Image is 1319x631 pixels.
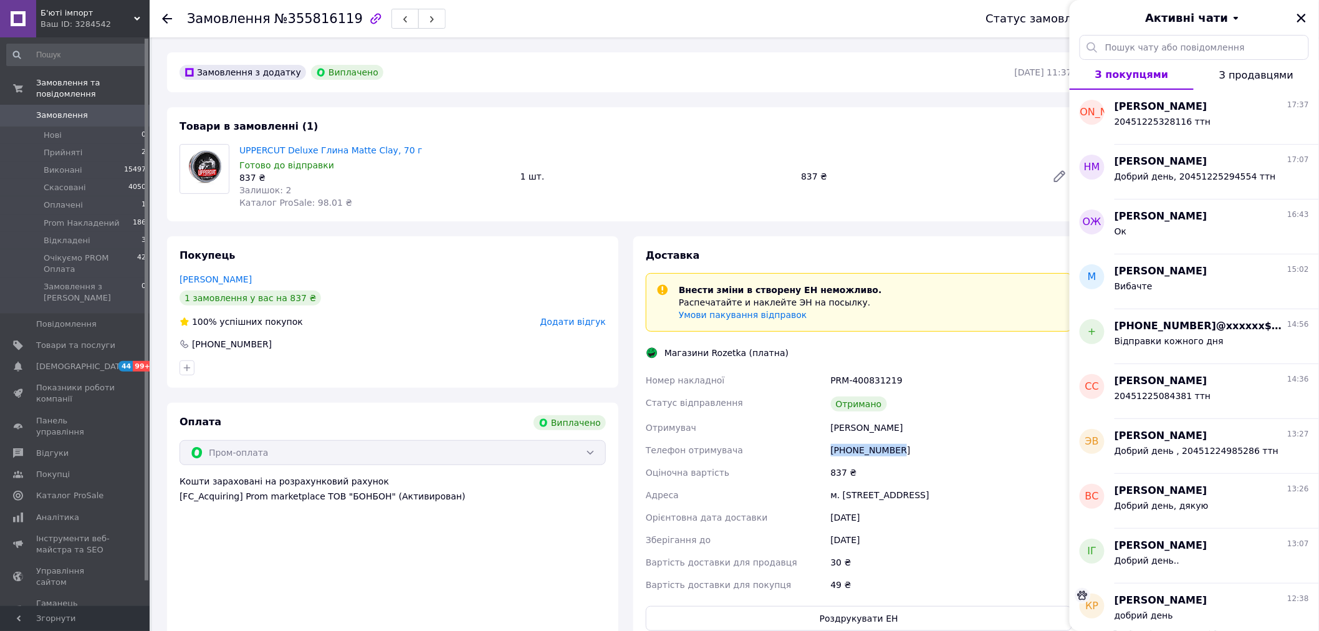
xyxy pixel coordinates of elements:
span: Вартість доставки для покупця [646,580,792,590]
span: Залишок: 2 [239,185,292,195]
button: З продавцями [1194,60,1319,90]
span: 13:27 [1287,429,1309,440]
button: НМ[PERSON_NAME]17:07Добрий день, 20451225294554 ттн [1070,145,1319,200]
span: 44 [118,361,133,372]
span: 0 [141,281,146,304]
span: Відкладені [44,235,90,246]
span: ВС [1085,489,1099,504]
span: Орієнтовна дата доставки [646,513,768,523]
span: [PERSON_NAME] [1115,264,1207,279]
span: Додати відгук [540,317,606,327]
span: + [1088,325,1096,339]
span: Статус відправлення [646,398,743,408]
span: Гаманець компанії [36,598,115,620]
span: Добрий день.. [1115,556,1179,566]
span: [PHONE_NUMBER]@xxxxxx$.com [1115,319,1285,334]
span: Добрий день, 20451225294554 ттн [1115,171,1276,181]
button: З покупцями [1070,60,1194,90]
span: [PERSON_NAME] [1115,429,1207,443]
span: Аналітика [36,512,79,523]
span: Номер накладної [646,375,725,385]
span: Замовлення [187,11,271,26]
div: 49 ₴ [828,574,1075,596]
input: Пошук чату або повідомлення [1080,35,1309,60]
div: 837 ₴ [796,168,1042,185]
span: Замовлення [36,110,88,121]
span: Оплачені [44,200,83,211]
span: 13:07 [1287,539,1309,549]
span: Ок [1115,226,1126,236]
span: [PERSON_NAME] [1115,539,1207,553]
span: Адреса [646,490,679,500]
span: Відправки кожного дня [1115,336,1224,346]
span: 1 [141,200,146,211]
span: 16:43 [1287,210,1309,220]
span: 13:26 [1287,484,1309,494]
span: Інструменти веб-майстра та SEO [36,533,115,556]
button: Активні чати [1105,10,1284,26]
span: [PERSON_NAME] [1115,374,1207,388]
span: Активні чати [1145,10,1228,26]
span: 14:56 [1287,319,1309,330]
span: 2 [141,147,146,158]
div: [PHONE_NUMBER] [191,338,273,350]
input: Пошук [6,44,147,66]
span: [PERSON_NAME] [1115,210,1207,224]
time: [DATE] 11:37 [1015,67,1072,77]
span: 15:02 [1287,264,1309,275]
a: Редагувати [1047,164,1072,189]
button: [PERSON_NAME][PERSON_NAME]17:3720451225328116 ттн [1070,90,1319,145]
span: Доставка [646,249,700,261]
div: [DATE] [828,506,1075,529]
div: Отримано [831,397,887,412]
span: 12:38 [1287,594,1309,604]
span: Оціночна вартість [646,468,729,478]
button: ОЖ[PERSON_NAME]16:43Ок [1070,200,1319,254]
span: Панель управління [36,415,115,438]
span: СС [1085,380,1099,394]
span: ОЖ [1083,215,1101,229]
div: 30 ₴ [828,551,1075,574]
span: Готово до відправки [239,160,334,170]
div: Статус замовлення [986,12,1100,25]
span: [PERSON_NAME] [1115,155,1207,169]
span: ІГ [1088,544,1096,559]
div: Повернутися назад [162,12,172,25]
span: Повідомлення [36,319,97,330]
a: [PERSON_NAME] [180,274,252,284]
span: Prom Накладений [44,218,120,229]
span: 17:37 [1287,100,1309,110]
span: Нові [44,130,62,141]
span: Покупець [180,249,236,261]
span: Очікуємо PROM Оплата [44,253,137,275]
div: PRM-400831219 [828,369,1075,392]
span: [PERSON_NAME] [1115,484,1207,498]
span: 42 [137,253,146,275]
a: Умови пакування відправок [679,310,807,320]
button: Закрити [1294,11,1309,26]
button: ЭВ[PERSON_NAME]13:27Добрий день , 20451224985286 ттн [1070,419,1319,474]
a: UPPERCUT Deluxe Глина Matte Clay, 70 г [239,145,423,155]
div: успішних покупок [180,315,303,328]
span: №355816119 [274,11,363,26]
span: Вибачте [1115,281,1153,291]
span: 100% [192,317,217,327]
span: 99+ [133,361,153,372]
span: 186 [133,218,146,229]
span: Телефон отримувача [646,445,743,455]
span: Замовлення з [PERSON_NAME] [44,281,141,304]
div: [FC_Acquiring] Prom marketplace ТОВ "БОНБОН" (Активирован) [180,490,606,503]
button: ВС[PERSON_NAME]13:26Добрий день, дякую [1070,474,1319,529]
span: Б'юті імпорт [41,7,134,19]
span: З покупцями [1095,69,1169,80]
span: [PERSON_NAME] [1115,594,1207,608]
span: М [1088,270,1096,284]
span: Внести зміни в створену ЕН неможливо. [679,285,882,295]
button: +[PHONE_NUMBER]@xxxxxx$.com14:56Відправки кожного дня [1070,309,1319,364]
div: м. [STREET_ADDRESS] [828,484,1075,506]
img: UPPERCUT Deluxe Глина Matte Clay, 70 г [180,149,229,188]
span: Виконані [44,165,82,176]
span: 14:36 [1287,374,1309,385]
span: Отримувач [646,423,696,433]
span: 17:07 [1287,155,1309,165]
